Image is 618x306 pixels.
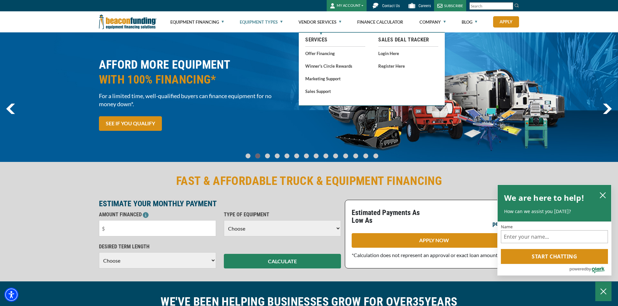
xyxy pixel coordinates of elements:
[322,153,330,159] a: Go To Slide 8
[372,153,380,159] a: Go To Slide 13
[501,225,608,229] label: Name
[492,220,516,228] p: per month
[514,3,519,8] img: Search
[224,211,341,219] p: TYPE OF EQUIPMENT
[352,252,499,258] span: *Calculation does not represent an approval or exact loan amount.
[303,153,310,159] a: Go To Slide 6
[305,87,365,95] a: Sales Support
[99,57,305,87] h2: AFFORD MORE EQUIPMENT
[264,153,272,159] a: Go To Slide 2
[504,191,584,204] h2: We are here to help!
[99,220,216,236] input: $
[99,92,305,108] span: For a limited time, well-qualified buyers can finance equipment for no money down*.
[569,265,586,273] span: powered
[469,2,513,10] input: Search
[501,249,608,264] button: Start chatting
[603,104,612,114] img: Right Navigator
[305,62,365,70] a: Winner's Circle Rewards
[382,4,400,8] span: Contact Us
[99,11,157,32] img: Beacon Funding Corporation logo
[501,230,608,243] input: Name
[244,153,252,159] a: Go To Slide 0
[504,208,605,215] p: How can we assist you [DATE]?
[352,209,430,224] p: Estimated Payments As Low As
[569,264,611,275] a: Powered by Olark
[6,104,15,114] a: previous
[378,36,438,44] a: Sales Deal Tracker
[352,153,360,159] a: Go To Slide 11
[357,12,403,32] a: Finance Calculator
[378,49,438,57] a: Login Here
[99,116,162,131] a: SEE IF YOU QUALIFY
[170,12,224,32] a: Equipment Financing
[6,104,15,114] img: Left Navigator
[99,174,519,188] h2: FAST & AFFORDABLE TRUCK & EQUIPMENT FINANCING
[305,74,365,83] a: Marketing Support
[99,72,305,87] span: WITH 100% FINANCING*
[506,4,512,9] a: Clear search text
[493,16,519,28] a: Apply
[462,12,477,32] a: Blog
[99,211,216,219] p: AMOUNT FINANCED
[99,243,216,251] p: DESIRED TERM LENGTH
[332,153,340,159] a: Go To Slide 9
[603,104,612,114] a: next
[305,49,365,57] a: Offer Financing
[283,153,291,159] a: Go To Slide 4
[298,12,341,32] a: Vendor Services
[312,153,320,159] a: Go To Slide 7
[587,265,591,273] span: by
[305,36,365,44] a: Services
[254,153,262,159] a: Go To Slide 1
[99,200,341,208] p: ESTIMATE YOUR MONTHLY PAYMENT
[4,288,18,302] div: Accessibility Menu
[378,62,438,70] a: Register Here
[595,282,612,301] button: Close Chatbox
[362,153,370,159] a: Go To Slide 12
[224,254,341,268] button: CALCULATE
[418,4,431,8] span: Careers
[497,185,612,276] div: olark chatbox
[598,190,608,199] button: close chatbox
[419,12,446,32] a: Company
[273,153,281,159] a: Go To Slide 3
[240,12,283,32] a: Equipment Types
[352,233,516,248] a: APPLY NOW
[293,153,301,159] a: Go To Slide 5
[342,153,350,159] a: Go To Slide 10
